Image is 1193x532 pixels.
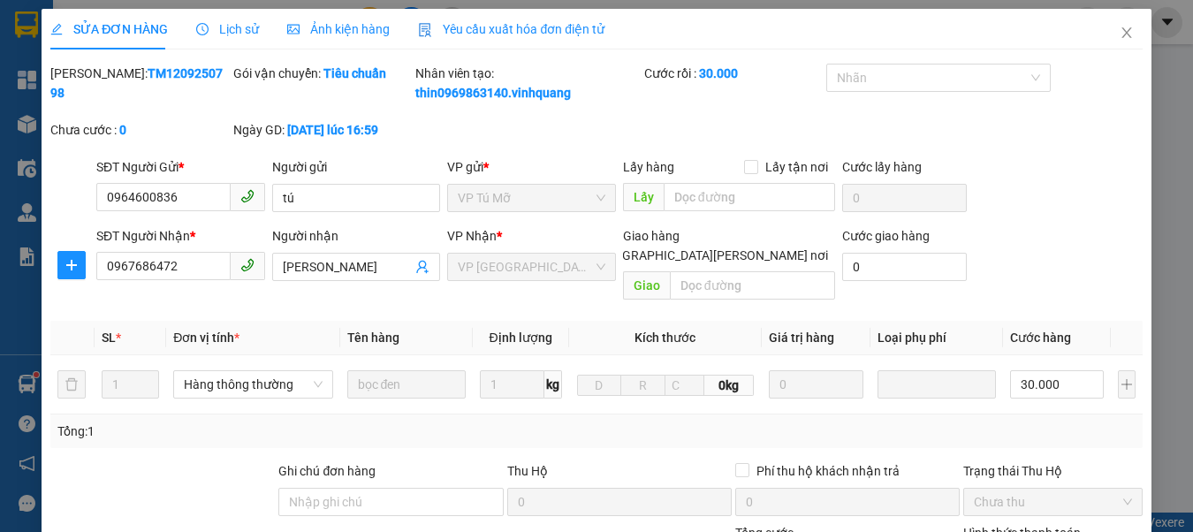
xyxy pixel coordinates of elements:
[102,331,116,345] span: SL
[749,461,907,481] span: Phí thu hộ khách nhận trả
[240,258,255,272] span: phone
[587,246,835,265] span: [GEOGRAPHIC_DATA][PERSON_NAME] nơi
[418,23,432,37] img: icon
[347,370,466,399] input: VD: Bàn, Ghế
[50,120,230,140] div: Chưa cước :
[50,22,168,36] span: SỬA ĐƠN HÀNG
[287,23,300,35] span: picture
[57,370,86,399] button: delete
[490,331,552,345] span: Định lượng
[644,64,824,83] div: Cước rồi :
[233,64,413,83] div: Gói vận chuyển:
[974,489,1132,515] span: Chưa thu
[240,189,255,203] span: phone
[57,422,461,441] div: Tổng: 1
[196,22,259,36] span: Lịch sử
[415,86,571,100] b: thin0969863140.vinhquang
[670,271,835,300] input: Dọc đường
[272,157,441,177] div: Người gửi
[50,23,63,35] span: edit
[173,331,239,345] span: Đơn vị tính
[769,331,834,345] span: Giá trị hàng
[287,123,378,137] b: [DATE] lúc 16:59
[96,226,265,246] div: SĐT Người Nhận
[278,488,503,516] input: Ghi chú đơn hàng
[447,229,497,243] span: VP Nhận
[119,123,126,137] b: 0
[1010,331,1071,345] span: Cước hàng
[963,461,1143,481] div: Trạng thái Thu Hộ
[870,321,1003,355] th: Loại phụ phí
[1118,370,1135,399] button: plus
[620,375,665,396] input: R
[272,226,441,246] div: Người nhận
[544,370,562,399] span: kg
[623,271,670,300] span: Giao
[664,183,835,211] input: Dọc đường
[50,64,230,103] div: [PERSON_NAME]:
[665,375,705,396] input: C
[634,331,695,345] span: Kích thước
[57,251,86,279] button: plus
[458,185,605,211] span: VP Tú Mỡ
[415,260,429,274] span: user-add
[1102,9,1151,58] button: Close
[184,371,322,398] span: Hàng thông thường
[704,375,754,396] span: 0kg
[58,258,85,272] span: plus
[842,184,967,212] input: Cước lấy hàng
[233,120,413,140] div: Ngày GD:
[287,22,390,36] span: Ảnh kiện hàng
[623,229,680,243] span: Giao hàng
[842,253,967,281] input: Cước giao hàng
[96,157,265,177] div: SĐT Người Gửi
[623,183,664,211] span: Lấy
[623,160,674,174] span: Lấy hàng
[415,64,640,103] div: Nhân viên tạo:
[577,375,622,396] input: D
[842,160,922,174] label: Cước lấy hàng
[323,66,386,80] b: Tiêu chuẩn
[458,254,605,280] span: VP PHÚ SƠN
[842,229,930,243] label: Cước giao hàng
[758,157,835,177] span: Lấy tận nơi
[507,464,548,478] span: Thu Hộ
[418,22,604,36] span: Yêu cầu xuất hóa đơn điện tử
[278,464,376,478] label: Ghi chú đơn hàng
[447,157,616,177] div: VP gửi
[769,370,863,399] input: 0
[196,23,209,35] span: clock-circle
[347,331,399,345] span: Tên hàng
[699,66,738,80] b: 30.000
[1120,26,1134,40] span: close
